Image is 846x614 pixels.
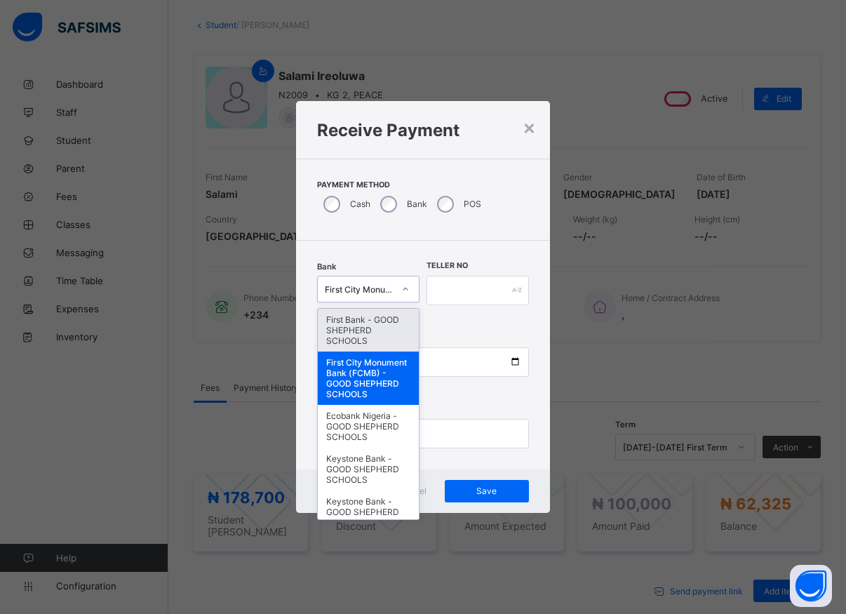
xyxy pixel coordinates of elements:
[318,405,419,448] div: Ecobank Nigeria - GOOD SHEPHERD SCHOOLS
[318,352,419,405] div: First City Monument Bank (FCMB) - GOOD SHEPHERD SCHOOLS
[318,309,419,352] div: First Bank - GOOD SHEPHERD SCHOOLS
[318,490,419,533] div: Keystone Bank - GOOD SHEPHERD SCHOOLS
[317,262,336,272] span: Bank
[523,115,536,139] div: ×
[318,448,419,490] div: Keystone Bank - GOOD SHEPHERD SCHOOLS
[317,120,529,140] h1: Receive Payment
[464,199,481,209] label: POS
[350,199,370,209] label: Cash
[317,180,529,189] span: Payment Method
[455,486,518,496] span: Save
[790,565,832,607] button: Open asap
[325,283,394,294] div: First City Monument Bank (FCMB) - GOOD SHEPHERD SCHOOLS
[427,261,468,270] label: Teller No
[407,199,427,209] label: Bank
